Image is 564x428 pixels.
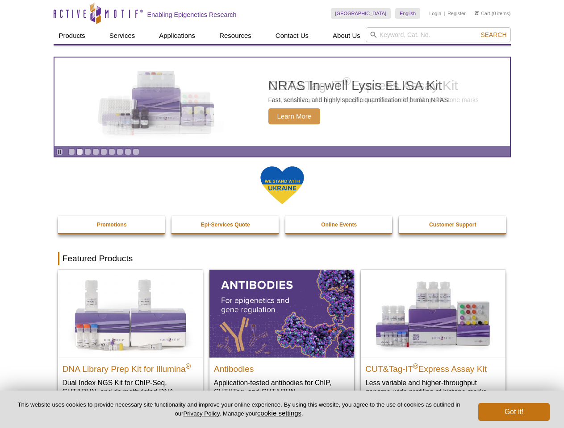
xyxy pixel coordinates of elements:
a: Go to slide 3 [84,148,91,155]
li: (0 items) [475,8,511,19]
p: Less variable and higher-throughput genome-wide profiling of histone marks​. [365,378,501,396]
h2: Antibodies [214,360,350,374]
article: NRAS In-well Lysis ELISA Kit [54,58,510,146]
a: Go to slide 8 [125,148,131,155]
a: Contact Us [270,27,314,44]
a: All Antibodies Antibodies Application-tested antibodies for ChIP, CUT&Tag, and CUT&RUN. [209,270,354,405]
h2: DNA Library Prep Kit for Illumina [63,360,198,374]
a: About Us [327,27,366,44]
p: This website uses cookies to provide necessary site functionality and improve your online experie... [14,401,464,418]
a: Register [447,10,466,16]
a: English [395,8,420,19]
a: [GEOGRAPHIC_DATA] [331,8,391,19]
a: Services [104,27,141,44]
span: Search [480,31,506,38]
a: DNA Library Prep Kit for Illumina DNA Library Prep Kit for Illumina® Dual Index NGS Kit for ChIP-... [58,270,203,414]
h2: CUT&Tag-IT Express Assay Kit [365,360,501,374]
a: CUT&Tag-IT® Express Assay Kit CUT&Tag-IT®Express Assay Kit Less variable and higher-throughput ge... [361,270,506,405]
a: Go to slide 6 [109,148,115,155]
sup: ® [186,362,191,370]
a: Go to slide 7 [117,148,123,155]
a: Applications [154,27,201,44]
p: Dual Index NGS Kit for ChIP-Seq, CUT&RUN, and ds methylated DNA assays. [63,378,198,405]
img: We Stand With Ukraine [260,165,305,205]
sup: ® [413,362,418,370]
a: Online Events [285,216,393,233]
a: Go to slide 9 [133,148,139,155]
img: All Antibodies [209,270,354,357]
a: Login [429,10,441,16]
h2: Featured Products [58,252,506,265]
img: Your Cart [475,11,479,15]
p: Application-tested antibodies for ChIP, CUT&Tag, and CUT&RUN. [214,378,350,396]
button: Search [478,31,509,39]
button: cookie settings [257,409,301,417]
a: NRAS In-well Lysis ELISA Kit NRAS In-well Lysis ELISA Kit Fast, sensitive, and highly specific qu... [54,58,510,146]
button: Got it! [478,403,550,421]
p: Fast, sensitive, and highly specific quantification of human NRAS. [268,96,450,104]
img: NRAS In-well Lysis ELISA Kit [90,71,224,132]
span: Learn More [268,108,321,124]
strong: Promotions [97,222,127,228]
strong: Customer Support [429,222,476,228]
a: Epi-Services Quote [171,216,280,233]
input: Keyword, Cat. No. [366,27,511,42]
a: Customer Support [399,216,507,233]
a: Resources [214,27,257,44]
a: Privacy Policy [183,410,219,417]
strong: Online Events [321,222,357,228]
strong: Epi-Services Quote [201,222,250,228]
a: Toggle autoplay [56,148,63,155]
a: Promotions [58,216,166,233]
a: Products [54,27,91,44]
a: Cart [475,10,490,16]
h2: Enabling Epigenetics Research [147,11,237,19]
a: Go to slide 1 [68,148,75,155]
img: DNA Library Prep Kit for Illumina [58,270,203,357]
li: | [444,8,445,19]
a: Go to slide 2 [76,148,83,155]
img: CUT&Tag-IT® Express Assay Kit [361,270,506,357]
h2: NRAS In-well Lysis ELISA Kit [268,79,450,92]
a: Go to slide 4 [92,148,99,155]
a: Go to slide 5 [100,148,107,155]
